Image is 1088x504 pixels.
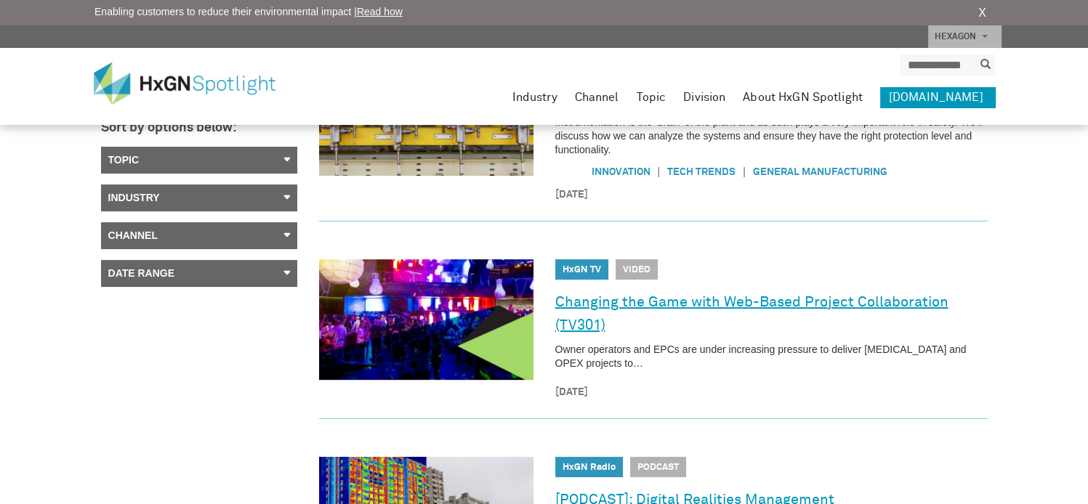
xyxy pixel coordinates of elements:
[880,87,995,107] a: [DOMAIN_NAME]
[319,259,533,380] img: Changing the Game with Web-Based Project Collaboration (TV301)
[563,463,616,472] a: HxGN Radio
[555,290,988,338] a: Changing the Game with Web-Based Project Collaboration (TV301)
[101,260,297,287] a: Date Range
[101,121,297,136] h3: Sort by options below:
[575,87,619,107] a: Channel
[650,164,668,179] span: |
[736,164,753,179] span: |
[683,87,725,107] a: Division
[94,4,403,20] span: Enabling customers to reduce their environmental impact |
[616,259,658,280] span: Video
[94,62,297,105] img: HxGN Spotlight
[636,87,666,107] a: Topic
[101,147,297,174] a: Topic
[555,187,988,203] time: [DATE]
[555,343,988,370] p: Owner operators and EPCs are under increasing pressure to deliver [MEDICAL_DATA] and OPEX project...
[512,87,557,107] a: Industry
[743,87,863,107] a: About HxGN Spotlight
[753,167,887,177] a: General manufacturing
[592,167,650,177] a: Innovation
[928,25,1002,48] a: HEXAGON
[101,184,297,211] a: Industry
[563,265,601,275] a: HxGN TV
[630,457,686,477] span: Podcast
[101,222,297,249] a: Channel
[357,6,403,17] a: Read how
[555,115,988,157] p: Instrumentation is the ‘brain’ of the plant and as such plays a very important role in safety. We...
[978,4,986,22] a: X
[555,385,988,400] time: [DATE]
[667,167,736,177] a: Tech Trends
